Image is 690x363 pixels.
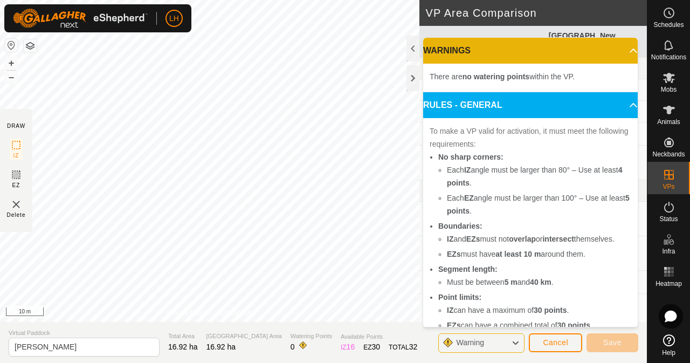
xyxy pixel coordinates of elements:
b: EZs [466,235,480,243]
b: Segment length: [438,265,498,273]
p-accordion-content: WARNINGS [423,64,638,92]
p-accordion-content: RULES - GENERAL [423,118,638,355]
li: Must be between and . [447,276,631,289]
button: + [5,57,18,70]
span: 16.92 ha [168,343,198,351]
span: VPs [663,183,674,190]
span: 30 [372,343,381,351]
span: Available Points [341,332,417,341]
b: 30 points [557,321,590,330]
b: EZ [464,194,474,202]
span: There are within the VP. [430,72,575,81]
b: EZs [447,250,461,258]
img: Gallagher Logo [13,9,148,28]
span: To make a VP valid for activation, it must meet the following requirements: [430,127,629,148]
b: at least 10 m [495,250,541,258]
img: VP [10,198,23,211]
b: intersect [542,235,574,243]
b: EZs [447,321,461,330]
span: Total Area [168,332,198,341]
span: Help [662,350,675,356]
span: Status [659,216,678,222]
b: No sharp corners: [438,153,503,161]
a: Help [647,330,690,360]
li: must have around them. [447,248,631,261]
span: Cancel [543,338,568,347]
b: IZ [447,306,453,314]
span: Notifications [651,54,686,60]
div: TOTAL [389,341,417,353]
b: 4 points [447,166,623,187]
p-accordion-header: RULES - GENERAL [423,92,638,118]
b: IZ [464,166,471,174]
b: 40 km [530,278,551,286]
a: Privacy Policy [167,308,208,318]
b: 5 m [505,278,517,286]
span: IZ [13,152,19,160]
span: 0 [291,343,295,351]
b: 5 points [447,194,630,215]
span: EZ [12,181,20,189]
th: New Allocation [596,26,647,58]
span: Animals [657,119,680,125]
button: – [5,71,18,84]
a: Contact Us [220,308,252,318]
b: Point limits: [438,293,481,302]
th: VP [442,26,493,58]
b: Boundaries: [438,222,482,230]
li: can have a combined total of . [447,319,631,332]
span: [GEOGRAPHIC_DATA] Area [206,332,282,341]
span: 32 [409,343,418,351]
button: Map Layers [24,39,37,52]
span: Schedules [653,22,684,28]
button: Save [586,333,638,352]
b: no watering points [463,72,529,81]
li: Each angle must be larger than 80° – Use at least . [447,163,631,189]
h2: VP Area Comparison [426,6,647,19]
li: Each angle must be larger than 100° – Use at least . [447,191,631,217]
span: Mobs [661,86,677,93]
b: IZ [447,235,453,243]
span: WARNINGS [423,44,471,57]
span: Heatmap [655,280,682,287]
span: Warning [456,338,484,347]
span: Save [603,338,622,347]
div: EZ [363,341,380,353]
b: 30 points [534,306,567,314]
p-accordion-header: WARNINGS [423,38,638,64]
span: Watering Points [291,332,332,341]
span: Infra [662,248,675,255]
span: 16 [347,343,355,351]
button: Reset Map [5,39,18,52]
div: IZ [341,341,355,353]
span: RULES - GENERAL [423,99,502,112]
button: Cancel [529,333,582,352]
div: DRAW [7,122,25,130]
th: Mob [493,26,544,58]
li: can have a maximum of . [447,304,631,317]
span: Neckbands [652,151,685,157]
b: overlap [509,235,536,243]
li: and must not or themselves. [447,232,631,245]
th: [GEOGRAPHIC_DATA] Area [544,26,596,58]
span: Virtual Paddock [9,328,160,338]
span: Delete [7,211,26,219]
span: LH [169,13,179,24]
span: 16.92 ha [206,343,236,351]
